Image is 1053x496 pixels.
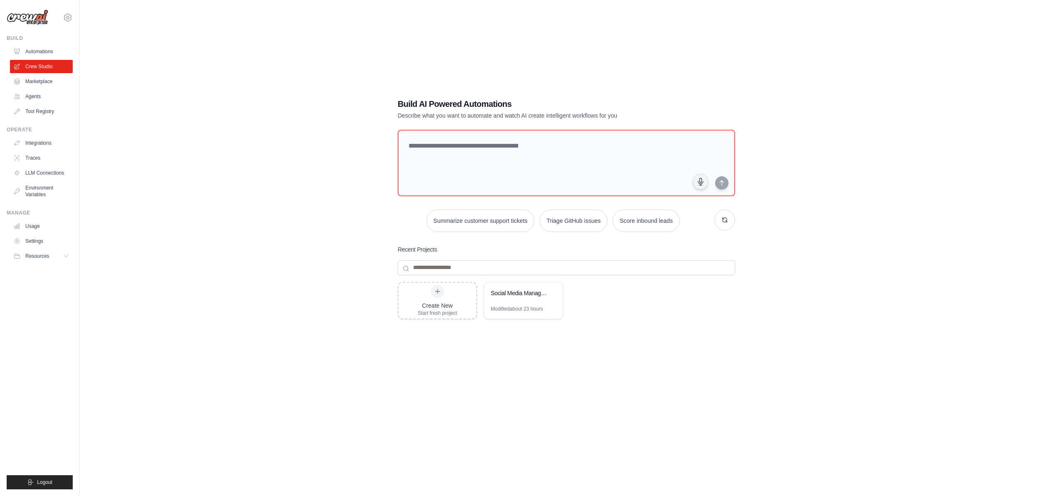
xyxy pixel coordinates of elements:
[693,174,709,190] button: Click to speak your automation idea
[10,249,73,263] button: Resources
[10,234,73,248] a: Settings
[613,210,680,232] button: Score inbound leads
[10,90,73,103] a: Agents
[10,105,73,118] a: Tool Registry
[7,475,73,489] button: Logout
[10,75,73,88] a: Marketplace
[398,245,437,254] h3: Recent Projects
[25,253,49,259] span: Resources
[7,10,48,25] img: Logo
[539,210,608,232] button: Triage GitHub issues
[10,60,73,73] a: Crew Studio
[418,301,457,310] div: Create New
[10,45,73,58] a: Automations
[10,166,73,180] a: LLM Connections
[7,210,73,216] div: Manage
[10,181,73,201] a: Environment Variables
[426,210,534,232] button: Summarize customer support tickets
[7,126,73,133] div: Operate
[418,310,457,316] div: Start fresh project
[10,136,73,150] a: Integrations
[714,210,735,230] button: Get new suggestions
[491,306,543,312] div: Modified about 23 hours
[10,220,73,233] a: Usage
[398,111,677,120] p: Describe what you want to automate and watch AI create intelligent workflows for you
[7,35,73,42] div: Build
[491,289,548,297] div: Social Media Management & Analytics Crew
[37,479,52,486] span: Logout
[398,98,677,110] h1: Build AI Powered Automations
[10,151,73,165] a: Traces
